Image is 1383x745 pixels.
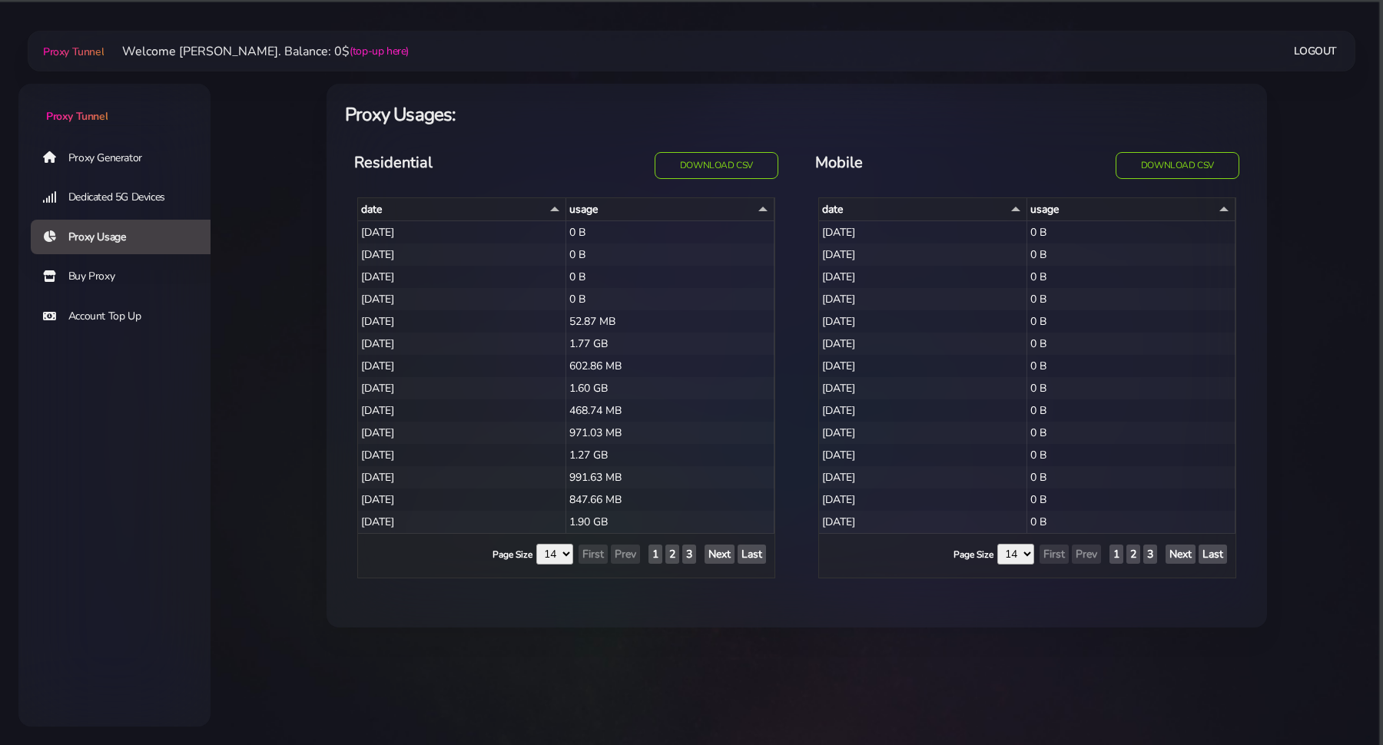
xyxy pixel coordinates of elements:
div: [DATE] [358,488,566,511]
div: [DATE] [358,377,566,399]
div: [DATE] [358,310,566,333]
div: 1.90 GB [566,511,774,533]
select: Page Size [997,544,1034,565]
div: [DATE] [819,511,1027,533]
div: 0 B [566,243,774,266]
button: Show Page 1 [1109,545,1123,564]
button: Show Page 2 [1126,545,1140,564]
a: Account Top Up [31,299,223,334]
div: 52.87 MB [566,310,774,333]
select: Page Size [536,544,573,565]
label: Page Size [493,548,532,561]
a: (top-up here) [350,43,409,59]
div: [DATE] [358,466,566,488]
button: Next Page [1166,545,1196,564]
div: 0 B [1027,444,1235,466]
div: [DATE] [819,466,1027,488]
div: 0 B [1027,266,1235,288]
span: Proxy Tunnel [43,45,104,59]
div: [DATE] [358,243,566,266]
div: 0 B [1027,422,1235,444]
div: [DATE] [358,444,566,466]
div: 1.77 GB [566,333,774,355]
button: Next Page [705,545,735,564]
div: [DATE] [358,288,566,310]
li: Welcome [PERSON_NAME]. Balance: 0$ [104,42,409,61]
div: [DATE] [358,399,566,422]
label: Page Size [954,548,993,561]
div: [DATE] [819,221,1027,243]
button: First Page [1040,545,1069,564]
div: 1.60 GB [566,377,774,399]
div: 971.03 MB [566,422,774,444]
button: Last Page [1199,545,1227,564]
div: [DATE] [819,399,1027,422]
button: First Page [579,545,608,564]
div: 602.86 MB [566,355,774,377]
div: 0 B [1027,221,1235,243]
div: 0 B [1027,288,1235,310]
button: Prev Page [1072,545,1101,564]
div: 0 B [1027,511,1235,533]
div: 0 B [566,288,774,310]
h5: Mobile [815,152,1018,174]
div: 0 B [566,221,774,243]
button: Download CSV [1116,152,1239,179]
h5: Residential [354,152,557,174]
div: [DATE] [819,444,1027,466]
div: [DATE] [358,355,566,377]
a: Proxy Tunnel [18,84,211,124]
button: Show Page 3 [682,545,696,564]
div: 0 B [1027,310,1235,333]
div: [DATE] [358,221,566,243]
div: usage [1030,201,1232,217]
a: Logout [1294,37,1337,65]
div: [DATE] [358,422,566,444]
div: 0 B [1027,355,1235,377]
div: [DATE] [358,333,566,355]
button: Download CSV [655,152,778,179]
div: [DATE] [819,310,1027,333]
a: Proxy Usage [31,220,223,255]
div: usage [569,201,771,217]
div: 1.27 GB [566,444,774,466]
div: [DATE] [358,511,566,533]
h4: Proxy Usages: [345,102,1249,127]
div: [DATE] [358,266,566,288]
div: 0 B [1027,466,1235,488]
div: [DATE] [819,333,1027,355]
button: Show Page 1 [648,545,662,564]
button: Show Page 3 [1143,545,1157,564]
span: Proxy Tunnel [46,109,108,124]
div: 0 B [1027,333,1235,355]
a: Proxy Tunnel [40,39,104,64]
div: [DATE] [819,377,1027,399]
div: 0 B [1027,399,1235,422]
a: Buy Proxy [31,259,223,294]
button: Show Page 2 [665,545,679,564]
div: 0 B [1027,243,1235,266]
div: 0 B [1027,488,1235,511]
a: Dedicated 5G Devices [31,180,223,215]
div: 468.74 MB [566,399,774,422]
div: [DATE] [819,488,1027,511]
button: Last Page [738,545,766,564]
div: [DATE] [819,355,1027,377]
div: [DATE] [819,288,1027,310]
a: Proxy Generator [31,140,223,175]
div: date [361,201,562,217]
div: [DATE] [819,243,1027,266]
div: [DATE] [819,422,1027,444]
button: Prev Page [611,545,640,564]
div: 847.66 MB [566,488,774,511]
div: [DATE] [819,266,1027,288]
div: date [822,201,1023,217]
div: 0 B [1027,377,1235,399]
div: 0 B [566,266,774,288]
div: 991.63 MB [566,466,774,488]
